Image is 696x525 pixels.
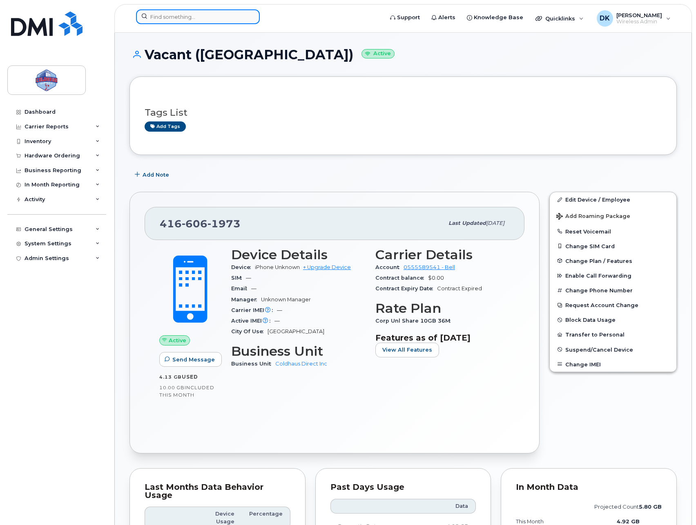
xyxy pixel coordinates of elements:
[231,318,274,324] span: Active IMEI
[550,357,676,372] button: Change IMEI
[231,344,366,359] h3: Business Unit
[550,283,676,298] button: Change Phone Number
[255,264,300,270] span: iPhone Unknown
[550,207,676,224] button: Add Roaming Package
[375,301,510,316] h3: Rate Plan
[375,275,428,281] span: Contract balance
[486,220,504,226] span: [DATE]
[159,385,185,390] span: 10.00 GB
[550,192,676,207] a: Edit Device / Employee
[375,343,439,357] button: View All Features
[404,264,455,270] a: 0555589541 - Bell
[246,275,251,281] span: —
[550,327,676,342] button: Transfer to Personal
[550,268,676,283] button: Enable Call Forwarding
[550,254,676,268] button: Change Plan / Features
[565,346,633,352] span: Suspend/Cancel Device
[375,318,455,324] span: Corp Unl Share 10GB 36M
[556,213,630,221] span: Add Roaming Package
[231,247,366,262] h3: Device Details
[550,239,676,254] button: Change SIM Card
[550,312,676,327] button: Block Data Usage
[550,342,676,357] button: Suspend/Cancel Device
[159,374,182,380] span: 4.13 GB
[550,224,676,239] button: Reset Voicemail
[145,121,186,132] a: Add tags
[516,483,662,491] div: In Month Data
[565,258,632,264] span: Change Plan / Features
[145,483,290,499] div: Last Months Data Behavior Usage
[565,273,631,279] span: Enable Call Forwarding
[143,171,169,179] span: Add Note
[231,307,277,313] span: Carrier IMEI
[275,361,327,367] a: Coldhaus Direct Inc
[169,337,186,344] span: Active
[277,307,282,313] span: —
[361,49,395,58] small: Active
[231,264,255,270] span: Device
[182,374,198,380] span: used
[129,167,176,182] button: Add Note
[437,285,482,292] span: Contract Expired
[251,285,257,292] span: —
[303,264,351,270] a: + Upgrade Device
[375,285,437,292] span: Contract Expiry Date
[182,218,207,230] span: 606
[160,218,241,230] span: 416
[448,220,486,226] span: Last updated
[159,384,214,398] span: included this month
[268,328,324,334] span: [GEOGRAPHIC_DATA]
[550,298,676,312] button: Request Account Change
[274,318,280,324] span: —
[375,247,510,262] h3: Carrier Details
[145,108,662,118] h3: Tags List
[639,504,662,510] tspan: 5.80 GB
[594,504,662,510] text: projected count
[382,346,432,354] span: View All Features
[375,333,510,343] h3: Features as of [DATE]
[375,264,404,270] span: Account
[129,47,677,62] h1: Vacant ([GEOGRAPHIC_DATA])
[515,518,544,525] text: this month
[159,352,222,367] button: Send Message
[330,483,476,491] div: Past Days Usage
[231,296,261,303] span: Manager
[428,275,444,281] span: $0.00
[231,275,246,281] span: SIM
[207,218,241,230] span: 1973
[412,499,476,514] th: Data
[172,356,215,363] span: Send Message
[231,328,268,334] span: City Of Use
[617,518,640,525] text: 4.92 GB
[261,296,311,303] span: Unknown Manager
[231,361,275,367] span: Business Unit
[231,285,251,292] span: Email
